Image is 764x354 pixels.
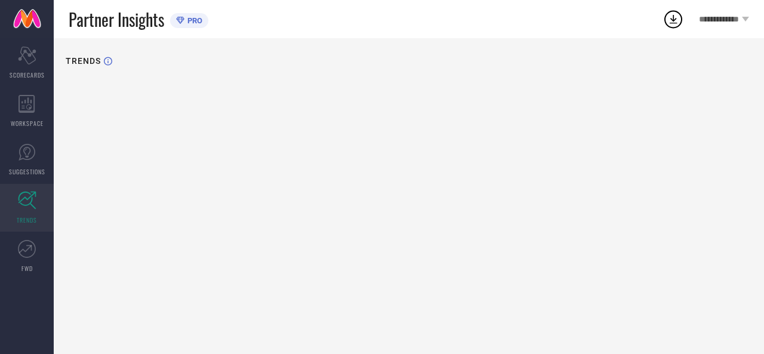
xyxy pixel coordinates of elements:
[17,216,37,224] span: TRENDS
[66,56,101,66] h1: TRENDS
[10,70,45,79] span: SCORECARDS
[11,119,44,128] span: WORKSPACE
[9,167,45,176] span: SUGGESTIONS
[663,8,684,30] div: Open download list
[21,264,33,273] span: FWD
[69,7,164,32] span: Partner Insights
[184,16,202,25] span: PRO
